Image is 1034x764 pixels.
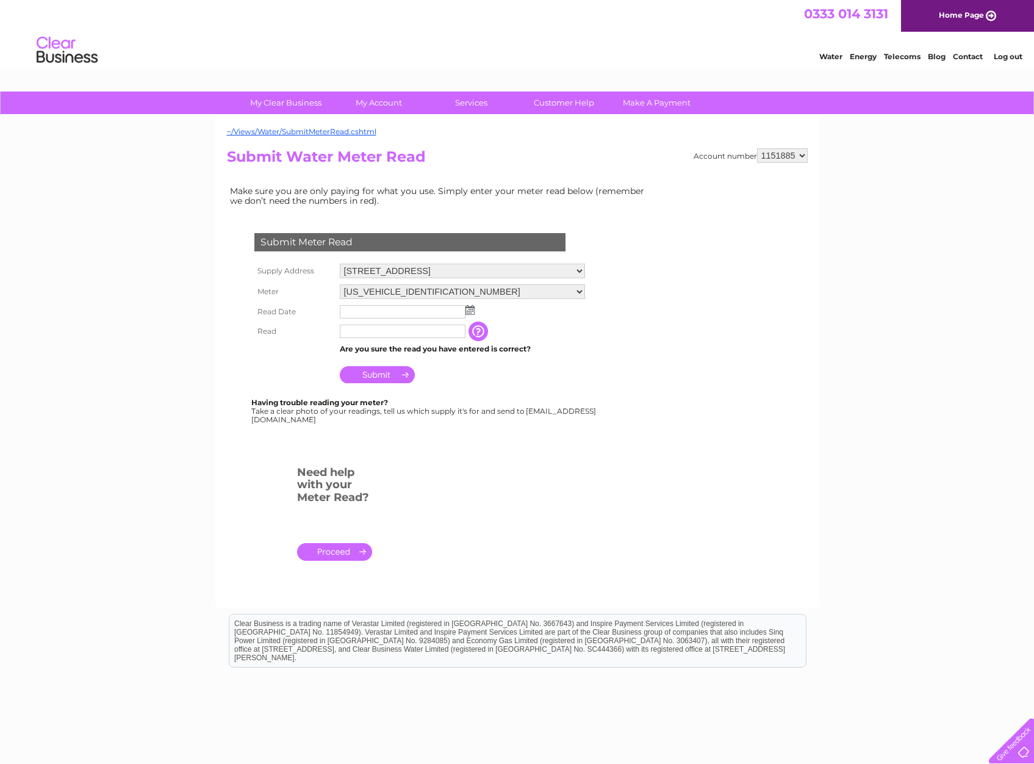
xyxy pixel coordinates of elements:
[251,302,337,322] th: Read Date
[884,52,921,61] a: Telecoms
[251,261,337,281] th: Supply Address
[337,341,588,357] td: Are you sure the read you have entered is correct?
[297,543,372,561] a: .
[297,464,372,510] h3: Need help with your Meter Read?
[328,92,429,114] a: My Account
[421,92,522,114] a: Services
[953,52,983,61] a: Contact
[36,32,98,69] img: logo.png
[251,398,388,407] b: Having trouble reading your meter?
[514,92,614,114] a: Customer Help
[235,92,336,114] a: My Clear Business
[251,398,598,423] div: Take a clear photo of your readings, tell us which supply it's for and send to [EMAIL_ADDRESS][DO...
[251,322,337,341] th: Read
[850,52,877,61] a: Energy
[227,127,376,136] a: ~/Views/Water/SubmitMeterRead.cshtml
[694,148,808,163] div: Account number
[227,148,808,171] h2: Submit Water Meter Read
[994,52,1022,61] a: Log out
[229,7,806,59] div: Clear Business is a trading name of Verastar Limited (registered in [GEOGRAPHIC_DATA] No. 3667643...
[928,52,946,61] a: Blog
[254,233,565,251] div: Submit Meter Read
[227,183,654,209] td: Make sure you are only paying for what you use. Simply enter your meter read below (remember we d...
[469,322,490,341] input: Information
[251,281,337,302] th: Meter
[606,92,707,114] a: Make A Payment
[340,366,415,383] input: Submit
[819,52,842,61] a: Water
[465,305,475,315] img: ...
[804,6,888,21] a: 0333 014 3131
